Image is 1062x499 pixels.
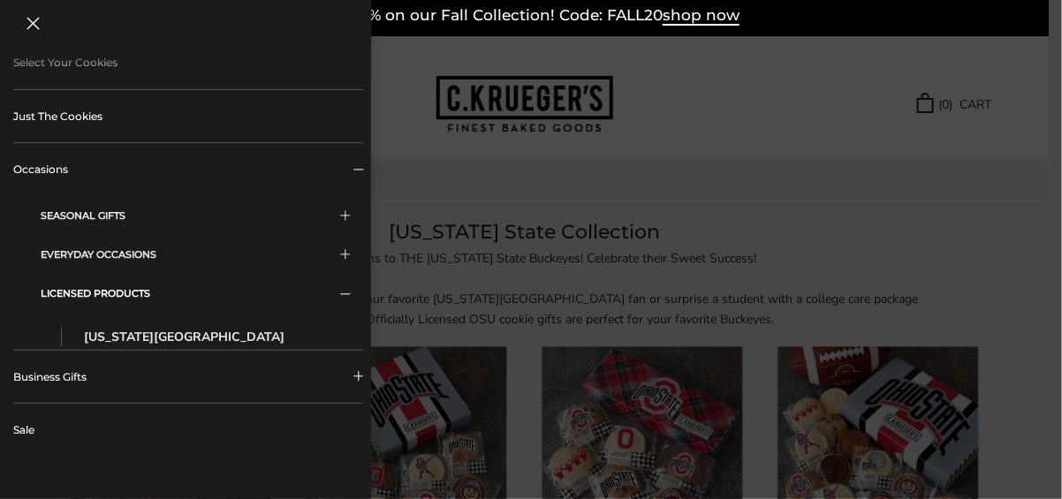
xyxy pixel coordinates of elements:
a: Select Your Cookies [13,36,363,89]
button: Close navigation [27,17,40,30]
button: Collapsible block button [13,143,363,196]
a: Sale [13,404,363,457]
button: LICENSED PRODUCTS [41,274,350,313]
a: Just The Cookies [13,90,363,143]
a: Save 20% on our Fall Collection! Code: FALL20shop now [309,6,740,26]
button: SEASONAL GIFTS [41,196,350,235]
a: [US_STATE][GEOGRAPHIC_DATA] [84,328,319,346]
span: shop now [663,6,740,26]
button: EVERYDAY OCCASIONS [41,235,350,274]
button: Collapsible block button [13,351,363,404]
